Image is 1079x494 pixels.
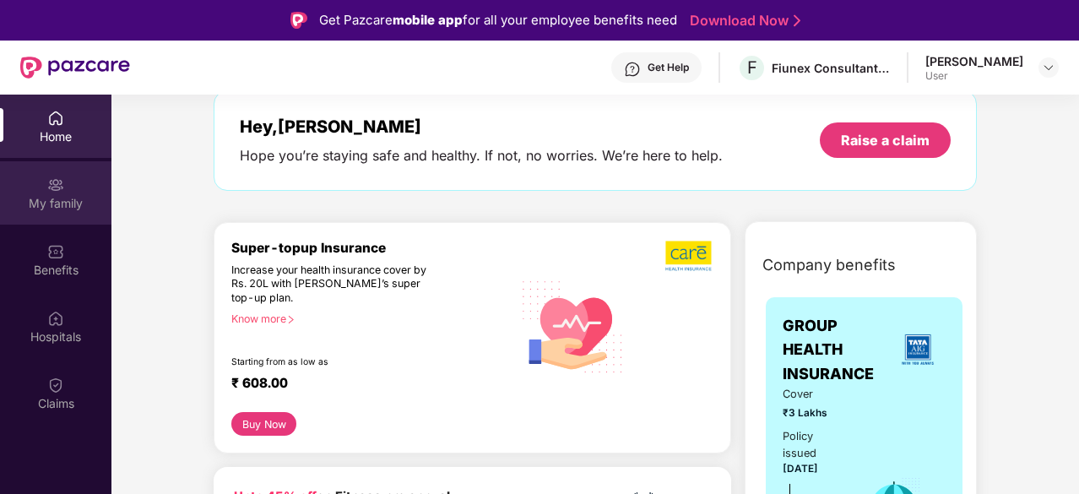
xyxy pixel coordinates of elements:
img: insurerLogo [895,327,941,372]
strong: mobile app [393,12,463,28]
div: [PERSON_NAME] [925,53,1023,69]
img: svg+xml;base64,PHN2ZyBpZD0iQ2xhaW0iIHhtbG5zPSJodHRwOi8vd3d3LnczLm9yZy8yMDAwL3N2ZyIgd2lkdGg9IjIwIi... [47,377,64,394]
div: Raise a claim [841,131,930,149]
img: Stroke [794,12,800,30]
span: GROUP HEALTH INSURANCE [783,314,890,386]
div: User [925,69,1023,83]
img: Logo [290,12,307,29]
div: Fiunex Consultants Private Limited [772,60,890,76]
span: Company benefits [762,253,896,277]
img: svg+xml;base64,PHN2ZyBpZD0iSG9tZSIgeG1sbnM9Imh0dHA6Ly93d3cudzMub3JnLzIwMDAvc3ZnIiB3aWR0aD0iMjAiIG... [47,110,64,127]
div: Hey, [PERSON_NAME] [240,117,723,137]
img: svg+xml;base64,PHN2ZyBpZD0iRHJvcGRvd24tMzJ4MzIiIHhtbG5zPSJodHRwOi8vd3d3LnczLm9yZy8yMDAwL3N2ZyIgd2... [1042,61,1055,74]
span: ₹3 Lakhs [783,405,844,421]
div: Hope you’re staying safe and healthy. If not, no worries. We’re here to help. [240,147,723,165]
img: svg+xml;base64,PHN2ZyBpZD0iQmVuZWZpdHMiIHhtbG5zPSJodHRwOi8vd3d3LnczLm9yZy8yMDAwL3N2ZyIgd2lkdGg9Ij... [47,243,64,260]
img: svg+xml;base64,PHN2ZyB4bWxucz0iaHR0cDovL3d3dy53My5vcmcvMjAwMC9zdmciIHhtbG5zOnhsaW5rPSJodHRwOi8vd3... [512,264,633,387]
span: right [286,315,296,324]
div: Starting from as low as [231,356,441,368]
button: Buy Now [231,412,296,436]
div: Super-topup Insurance [231,240,512,256]
img: b5dec4f62d2307b9de63beb79f102df3.png [665,240,713,272]
div: Get Help [648,61,689,74]
a: Download Now [690,12,795,30]
div: Know more [231,312,502,324]
img: svg+xml;base64,PHN2ZyB3aWR0aD0iMjAiIGhlaWdodD0iMjAiIHZpZXdCb3g9IjAgMCAyMCAyMCIgZmlsbD0ibm9uZSIgeG... [47,176,64,193]
img: svg+xml;base64,PHN2ZyBpZD0iSG9zcGl0YWxzIiB4bWxucz0iaHR0cDovL3d3dy53My5vcmcvMjAwMC9zdmciIHdpZHRoPS... [47,310,64,327]
div: Policy issued [783,428,844,462]
img: New Pazcare Logo [20,57,130,79]
div: ₹ 608.00 [231,375,496,395]
div: Get Pazcare for all your employee benefits need [319,10,677,30]
span: [DATE] [783,463,818,475]
img: svg+xml;base64,PHN2ZyBpZD0iSGVscC0zMngzMiIgeG1sbnM9Imh0dHA6Ly93d3cudzMub3JnLzIwMDAvc3ZnIiB3aWR0aD... [624,61,641,78]
div: Increase your health insurance cover by Rs. 20L with [PERSON_NAME]’s super top-up plan. [231,263,440,306]
span: Cover [783,386,844,403]
span: F [747,57,757,78]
